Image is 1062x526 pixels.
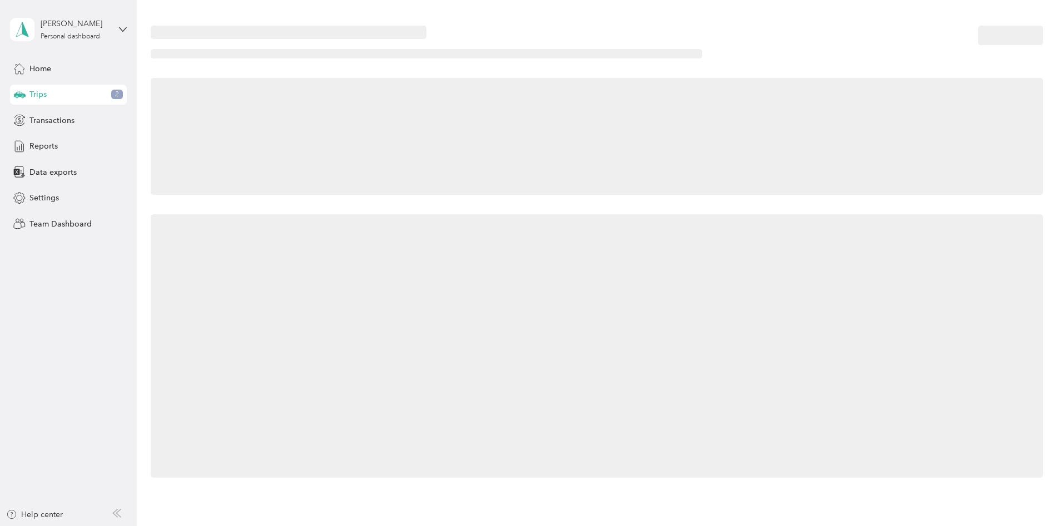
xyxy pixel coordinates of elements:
[29,115,75,126] span: Transactions
[29,218,92,230] span: Team Dashboard
[29,166,77,178] span: Data exports
[29,140,58,152] span: Reports
[29,63,51,75] span: Home
[29,192,59,204] span: Settings
[29,89,47,100] span: Trips
[41,33,100,40] div: Personal dashboard
[1000,464,1062,526] iframe: Everlance-gr Chat Button Frame
[111,90,123,100] span: 2
[6,509,63,520] button: Help center
[41,18,110,30] div: [PERSON_NAME]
